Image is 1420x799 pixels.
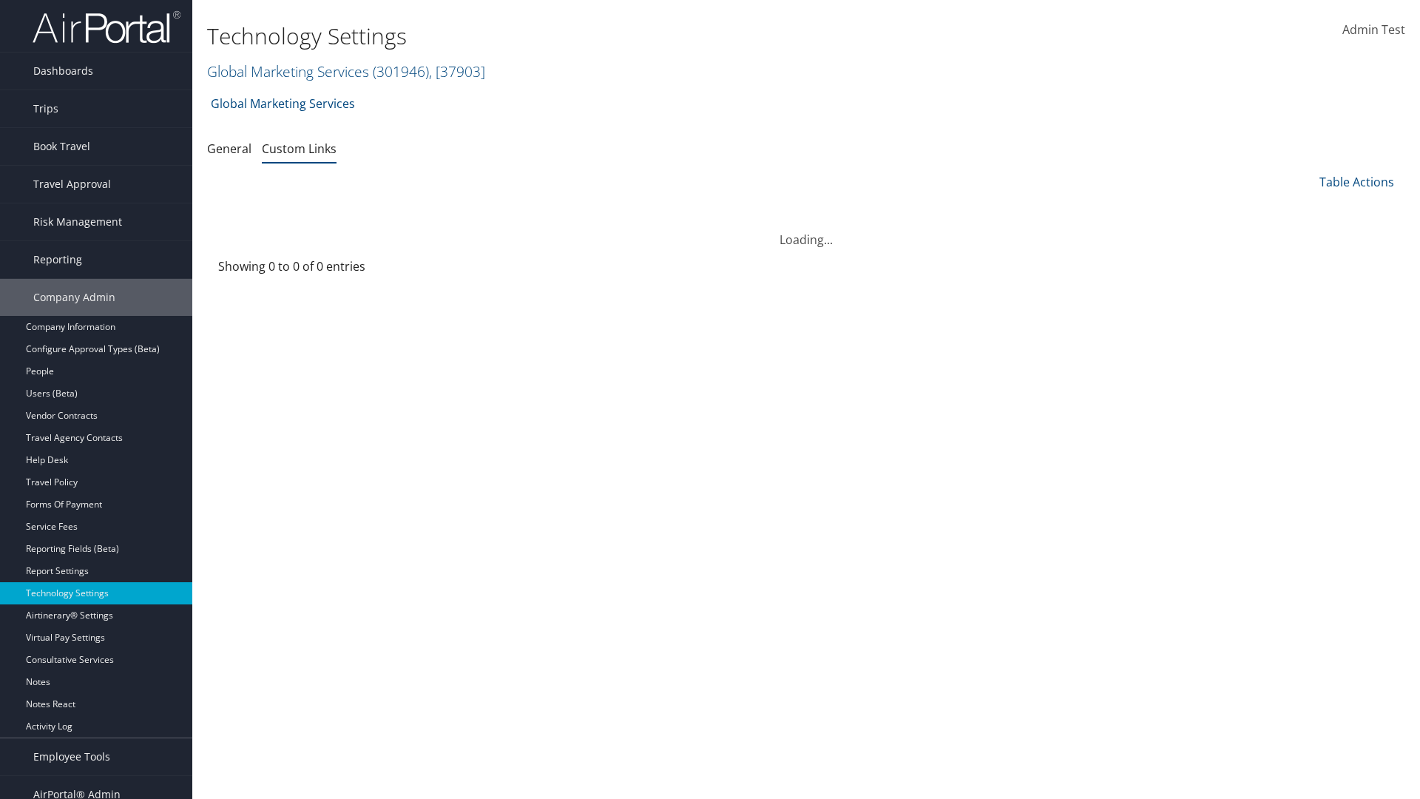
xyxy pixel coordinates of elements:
[33,203,122,240] span: Risk Management
[1342,21,1405,38] span: Admin Test
[373,61,429,81] span: ( 301946 )
[211,89,355,118] a: Global Marketing Services
[33,241,82,278] span: Reporting
[1342,7,1405,53] a: Admin Test
[207,21,1006,52] h1: Technology Settings
[262,141,337,157] a: Custom Links
[207,61,485,81] a: Global Marketing Services
[33,279,115,316] span: Company Admin
[1319,174,1394,190] a: Table Actions
[218,257,496,283] div: Showing 0 to 0 of 0 entries
[33,10,180,44] img: airportal-logo.png
[33,53,93,90] span: Dashboards
[33,90,58,127] span: Trips
[207,213,1405,249] div: Loading...
[207,141,251,157] a: General
[33,166,111,203] span: Travel Approval
[429,61,485,81] span: , [ 37903 ]
[33,128,90,165] span: Book Travel
[33,738,110,775] span: Employee Tools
